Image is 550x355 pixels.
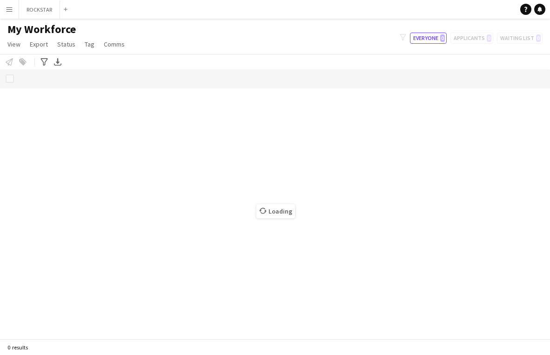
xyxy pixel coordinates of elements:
[4,38,24,50] a: View
[39,56,50,67] app-action-btn: Advanced filters
[54,38,79,50] a: Status
[26,38,52,50] a: Export
[410,33,447,44] button: Everyone0
[57,40,75,48] span: Status
[81,38,98,50] a: Tag
[440,34,445,42] span: 0
[52,56,63,67] app-action-btn: Export XLSX
[7,22,76,36] span: My Workforce
[85,40,94,48] span: Tag
[100,38,128,50] a: Comms
[104,40,125,48] span: Comms
[256,204,295,218] span: Loading
[7,40,20,48] span: View
[30,40,48,48] span: Export
[19,0,60,19] button: ROCKSTAR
